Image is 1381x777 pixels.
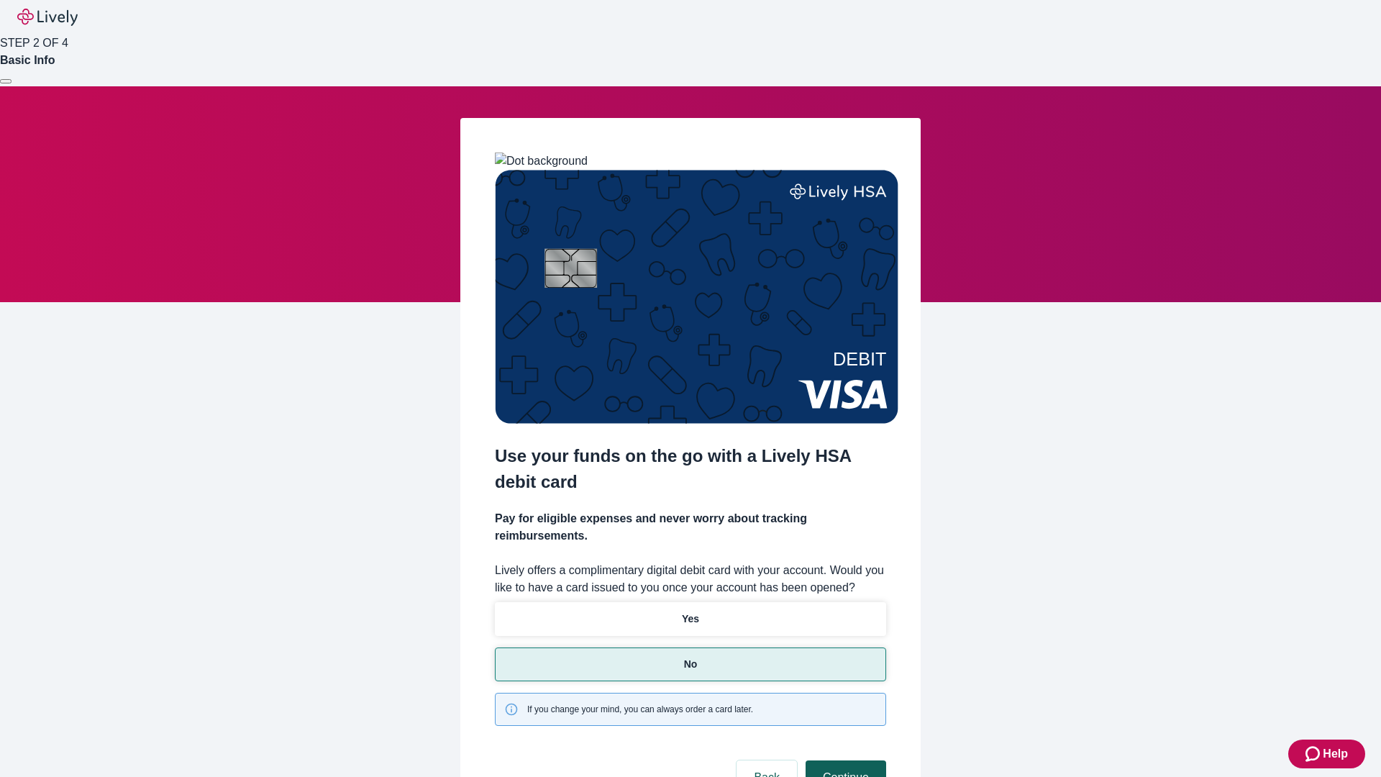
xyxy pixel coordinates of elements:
img: Lively [17,9,78,26]
img: Dot background [495,153,588,170]
h4: Pay for eligible expenses and never worry about tracking reimbursements. [495,510,886,545]
button: No [495,647,886,681]
label: Lively offers a complimentary digital debit card with your account. Would you like to have a card... [495,562,886,596]
svg: Zendesk support icon [1305,745,1323,763]
h2: Use your funds on the go with a Lively HSA debit card [495,443,886,495]
button: Zendesk support iconHelp [1288,740,1365,768]
button: Yes [495,602,886,636]
img: Debit card [495,170,898,424]
p: No [684,657,698,672]
p: Yes [682,612,699,627]
span: If you change your mind, you can always order a card later. [527,703,753,716]
span: Help [1323,745,1348,763]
